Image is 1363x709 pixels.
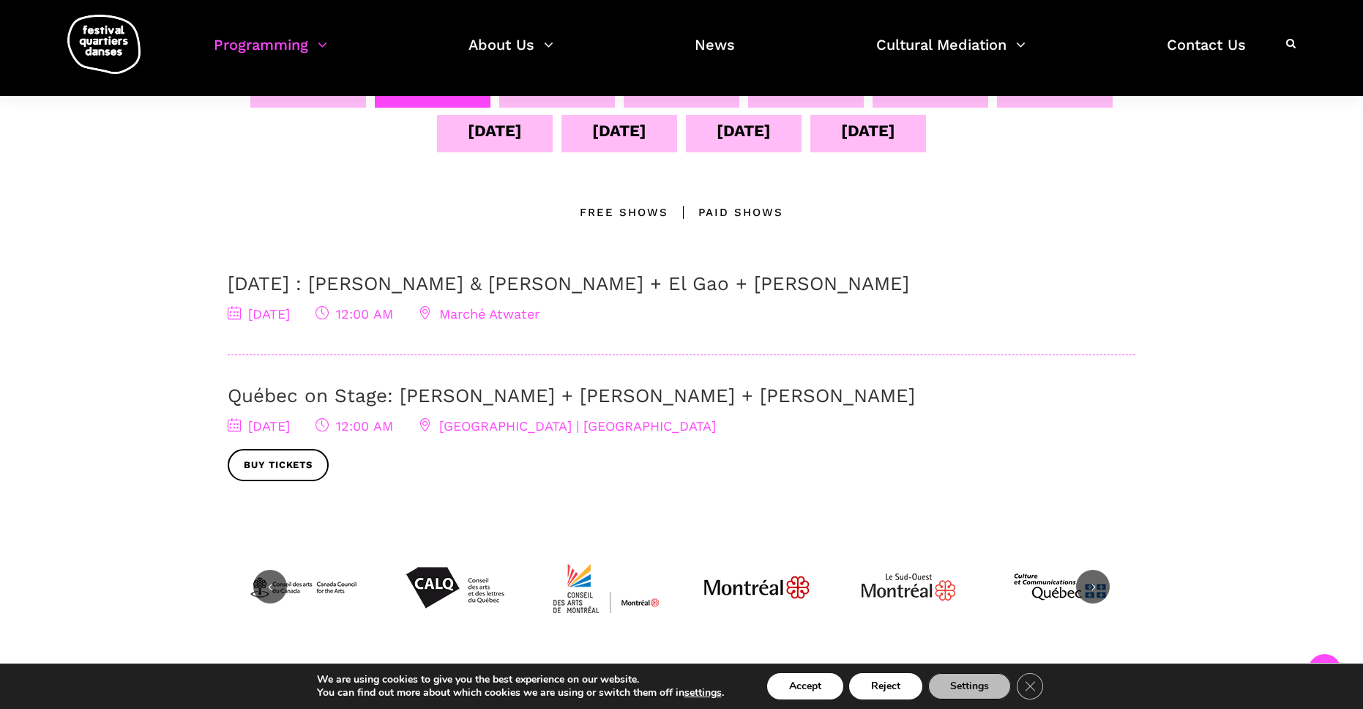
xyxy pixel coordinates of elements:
a: Contact Us [1167,32,1246,75]
button: Close GDPR Cookie Banner [1017,673,1043,699]
img: Calq_noir [400,532,509,642]
div: Paid shows [668,204,783,221]
div: [DATE] [717,118,771,144]
button: Accept [767,673,843,699]
a: Buy tickets [228,449,329,482]
button: Settings [928,673,1011,699]
a: About Us [468,32,553,75]
span: Marché Atwater [419,306,539,322]
span: 12:00 AM [315,418,393,434]
div: [DATE] [468,118,522,144]
button: Reject [849,673,922,699]
img: mccq-3-3 [1005,532,1115,642]
img: Logo_Mtl_Le_Sud-Ouest.svg_ [854,532,963,642]
img: CAC_BW_black_f [248,532,358,642]
button: settings [684,686,722,699]
div: Free Shows [580,204,668,221]
div: [DATE] [841,118,895,144]
img: logo-fqd-med [67,15,141,74]
a: News [695,32,735,75]
img: CMYK_Logo_CAMMontreal [551,532,661,642]
span: [DATE] [228,306,290,322]
span: [DATE] [228,418,290,434]
a: [DATE] : [PERSON_NAME] & [PERSON_NAME] + El Gao + [PERSON_NAME] [228,272,909,294]
a: Québec on Stage: [PERSON_NAME] + [PERSON_NAME] + [PERSON_NAME] [228,385,915,407]
span: 12:00 AM [315,306,393,322]
a: Cultural Mediation [876,32,1026,75]
p: We are using cookies to give you the best experience on our website. [317,673,724,686]
a: Programming [214,32,327,75]
span: [GEOGRAPHIC_DATA] | [GEOGRAPHIC_DATA] [419,418,716,434]
p: You can find out more about which cookies we are using or switch them off in . [317,686,724,699]
img: JPGnr_b [702,532,812,642]
div: [DATE] [592,118,646,144]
